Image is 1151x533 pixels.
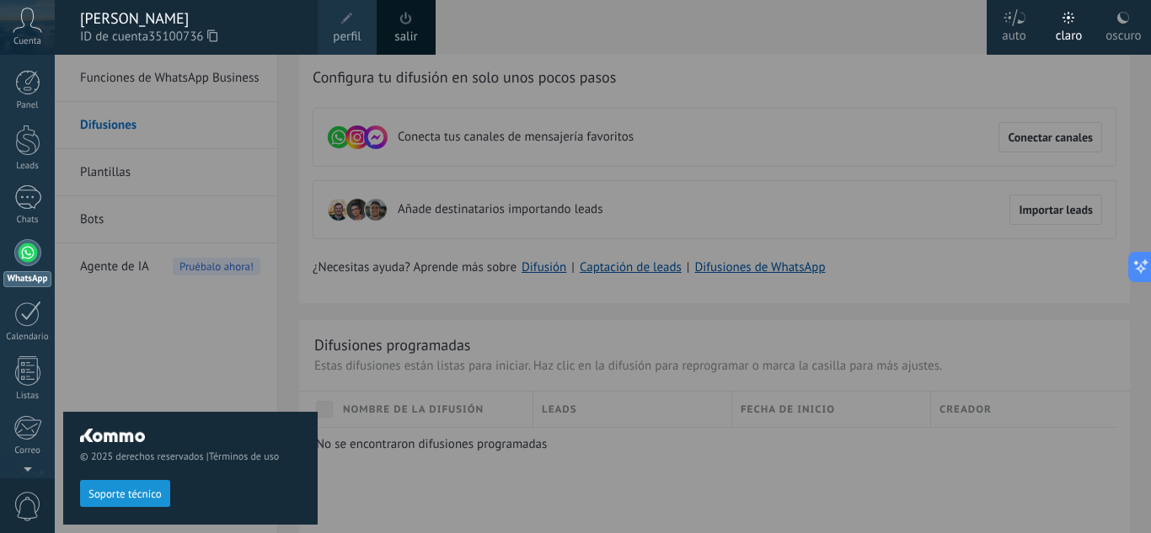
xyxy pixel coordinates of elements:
div: Correo [3,445,52,456]
span: ID de cuenta [80,28,301,46]
div: Listas [3,391,52,402]
div: Chats [3,215,52,226]
div: Leads [3,161,52,172]
div: oscuro [1105,11,1141,55]
a: Soporte técnico [80,487,170,499]
span: Cuenta [13,36,41,47]
a: Términos de uso [209,450,279,463]
div: claro [1056,11,1083,55]
div: Calendario [3,332,52,343]
a: salir [394,28,417,46]
span: perfil [333,28,361,46]
span: Soporte técnico [88,488,162,500]
div: [PERSON_NAME] [80,9,301,28]
div: auto [1002,11,1026,55]
span: © 2025 derechos reservados | [80,450,301,463]
div: Panel [3,100,52,111]
button: Soporte técnico [80,480,170,507]
div: WhatsApp [3,271,51,287]
span: 35100736 [148,28,217,46]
